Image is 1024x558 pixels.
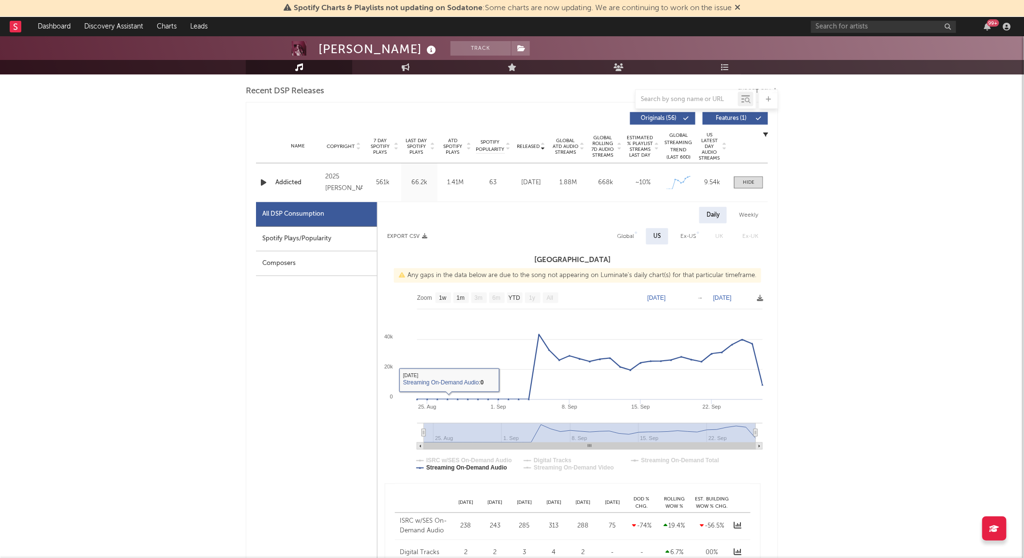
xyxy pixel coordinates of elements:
[417,295,432,302] text: Zoom
[384,364,393,369] text: 20k
[246,86,324,97] span: Recent DSP Releases
[713,294,732,301] text: [DATE]
[440,178,471,188] div: 1.41M
[325,171,362,194] div: 2025 [PERSON_NAME]
[636,116,681,121] span: Originals ( 56 )
[589,135,616,158] span: Global Rolling 7D Audio Streams
[262,208,324,220] div: All DSP Consumption
[483,522,508,531] div: 243
[475,295,483,302] text: 3m
[256,202,377,227] div: All DSP Consumption
[695,522,729,531] div: -56.5 %
[693,496,731,510] div: Est. Building WoW % Chg.
[698,132,721,161] span: US Latest Day Audio Streams
[77,17,150,36] a: Discovery Assistant
[256,227,377,251] div: Spotify Plays/Popularity
[709,116,753,121] span: Features ( 1 )
[641,457,719,464] text: Streaming On-Demand Total
[987,19,999,27] div: 99 +
[453,548,478,558] div: 2
[630,548,654,558] div: -
[426,465,507,471] text: Streaming On-Demand Audio
[571,548,596,558] div: 2
[183,17,214,36] a: Leads
[384,334,393,339] text: 40k
[400,517,449,536] div: ISRC w/SES On-Demand Audio
[418,404,436,410] text: 25. Aug
[630,112,695,125] button: Originals(56)
[680,231,696,242] div: Ex-US
[476,178,510,188] div: 63
[648,294,666,301] text: [DATE]
[31,17,77,36] a: Dashboard
[367,178,399,188] div: 561k
[439,295,447,302] text: 1w
[738,88,778,94] button: Export CSV
[367,138,393,155] span: 7 Day Spotify Plays
[589,178,622,188] div: 668k
[512,522,537,531] div: 285
[453,522,478,531] div: 238
[451,499,481,507] div: [DATE]
[451,41,511,56] button: Track
[404,178,435,188] div: 66.2k
[569,499,598,507] div: [DATE]
[390,394,393,399] text: 0
[698,178,727,188] div: 9.54k
[699,207,727,223] div: Daily
[627,496,656,510] div: DoD % Chg.
[664,132,693,161] div: Global Streaming Trend (Last 60D)
[509,295,520,302] text: YTD
[656,496,693,510] div: Rolling WoW % Chg.
[627,178,659,188] div: ~ 10 %
[150,17,183,36] a: Charts
[457,295,465,302] text: 1m
[617,231,634,242] div: Global
[571,522,596,531] div: 288
[318,41,438,57] div: [PERSON_NAME]
[426,457,512,464] text: ISRC w/SES On-Demand Audio
[703,112,768,125] button: Features(1)
[695,548,729,558] div: 0 0 %
[510,499,540,507] div: [DATE]
[562,404,577,410] text: 8. Sep
[542,548,566,558] div: 4
[515,178,547,188] div: [DATE]
[493,295,501,302] text: 6m
[404,138,429,155] span: Last Day Spotify Plays
[598,499,627,507] div: [DATE]
[394,268,761,283] div: Any gaps in the data below are due to the song not appearing on Luminate's daily chart(s) for tha...
[400,548,449,558] div: Digital Tracks
[732,207,766,223] div: Weekly
[600,548,625,558] div: -
[256,251,377,276] div: Composers
[294,4,732,12] span: : Some charts are now updating. We are continuing to work on the issue
[294,4,482,12] span: Spotify Charts & Playlists not updating on Sodatone
[547,295,553,302] text: All
[275,143,320,150] div: Name
[512,548,537,558] div: 3
[552,178,585,188] div: 1.88M
[476,139,505,153] span: Spotify Popularity
[539,499,569,507] div: [DATE]
[483,548,508,558] div: 2
[627,135,653,158] span: Estimated % Playlist Streams Last Day
[552,138,579,155] span: Global ATD Audio Streams
[542,522,566,531] div: 313
[636,96,738,103] input: Search by song name or URL
[632,404,650,410] text: 15. Sep
[630,522,654,531] div: -74 %
[703,404,721,410] text: 22. Sep
[440,138,466,155] span: ATD Spotify Plays
[275,178,320,188] a: Addicted
[327,144,355,149] span: Copyright
[377,254,768,266] h3: [GEOGRAPHIC_DATA]
[481,499,510,507] div: [DATE]
[600,522,625,531] div: 75
[735,4,740,12] span: Dismiss
[659,522,690,531] div: 19.4 %
[534,457,572,464] text: Digital Tracks
[653,231,661,242] div: US
[529,295,535,302] text: 1y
